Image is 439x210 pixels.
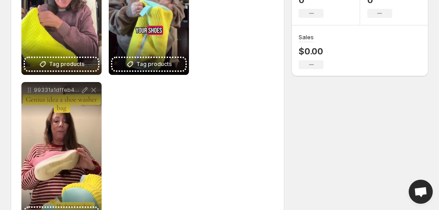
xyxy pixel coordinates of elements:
[25,58,98,70] button: Tag products
[136,60,172,69] span: Tag products
[299,33,314,41] h3: Sales
[49,60,85,69] span: Tag products
[409,180,433,204] a: Open chat
[299,46,324,57] p: $0.00
[34,86,80,94] p: 99331a1dffeb4acaa289558d4e2fe9afHD-720p-30Mbps-49701187
[112,58,185,70] button: Tag products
